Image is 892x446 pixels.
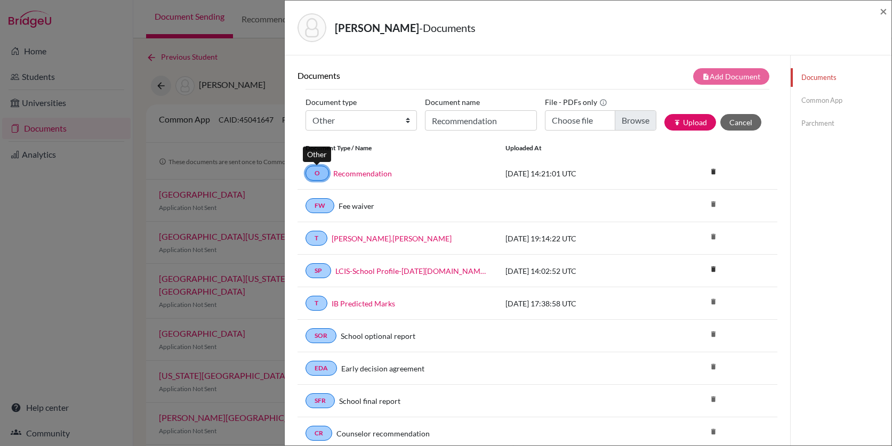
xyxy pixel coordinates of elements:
[306,231,327,246] a: T
[705,164,721,180] i: delete
[702,73,710,80] i: note_add
[705,391,721,407] i: delete
[341,330,415,342] a: School optional report
[705,359,721,375] i: delete
[341,363,424,374] a: Early decision agreement
[705,165,721,180] a: delete
[306,94,357,110] label: Document type
[880,3,887,19] span: ×
[497,233,657,244] div: [DATE] 19:14:22 UTC
[335,21,419,34] strong: [PERSON_NAME]
[339,395,400,407] a: School final report
[298,143,497,153] div: Document Type / Name
[791,91,891,110] a: Common App
[705,263,721,277] a: delete
[306,393,335,408] a: SFR
[306,198,334,213] a: FW
[880,5,887,18] button: Close
[306,328,336,343] a: SOR
[306,296,327,311] a: T
[335,265,489,277] a: LCIS-School Profile-[DATE][DOMAIN_NAME]_wide
[303,147,331,162] div: Other
[419,21,476,34] span: - Documents
[673,119,681,126] i: publish
[791,68,891,87] a: Documents
[298,70,537,80] h6: Documents
[306,263,331,278] a: SP
[705,261,721,277] i: delete
[332,298,395,309] a: IB Predicted Marks
[497,168,657,179] div: [DATE] 14:21:01 UTC
[705,196,721,212] i: delete
[425,94,480,110] label: Document name
[332,233,452,244] a: [PERSON_NAME].[PERSON_NAME]
[336,428,430,439] a: Counselor recommendation
[693,68,769,85] button: note_addAdd Document
[497,143,657,153] div: Uploaded at
[339,200,374,212] a: Fee waiver
[664,114,716,131] button: publishUpload
[306,361,337,376] a: EDA
[306,426,332,441] a: CR
[497,298,657,309] div: [DATE] 17:38:58 UTC
[333,168,392,179] a: Recommendation
[545,94,607,110] label: File - PDFs only
[705,326,721,342] i: delete
[497,265,657,277] div: [DATE] 14:02:52 UTC
[720,114,761,131] button: Cancel
[705,424,721,440] i: delete
[791,114,891,133] a: Parchment
[705,294,721,310] i: delete
[705,229,721,245] i: delete
[306,166,329,181] a: O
